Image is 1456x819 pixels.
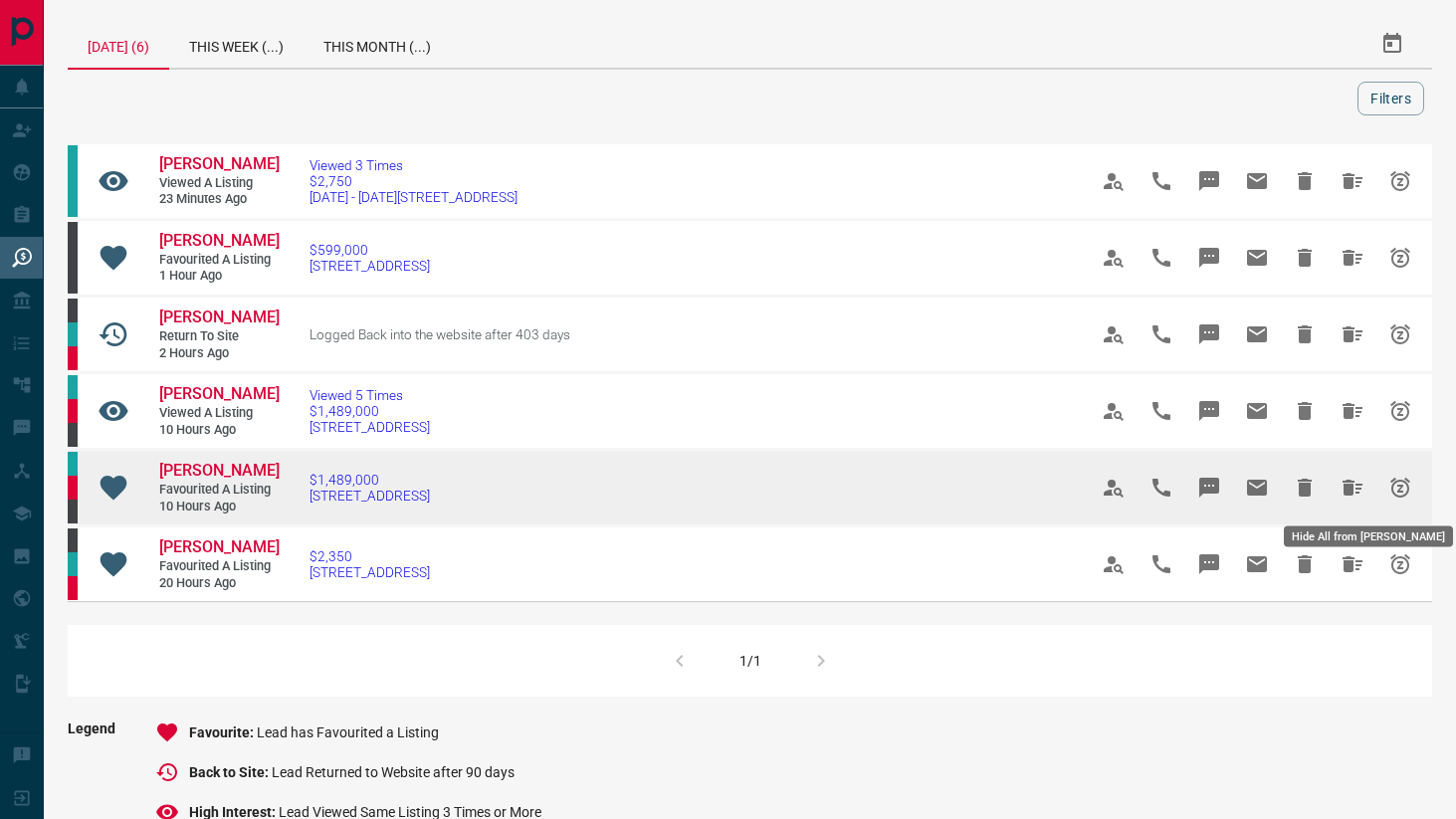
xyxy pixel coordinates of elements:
span: Message [1185,540,1233,588]
span: Favourited a Listing [159,252,279,269]
span: [PERSON_NAME] [159,537,280,556]
span: $1,489,000 [310,472,430,488]
span: [STREET_ADDRESS] [310,488,430,504]
span: Return to Site [159,328,279,345]
a: $599,000[STREET_ADDRESS] [310,242,430,274]
span: [STREET_ADDRESS] [310,258,430,274]
a: [PERSON_NAME] [159,537,279,558]
span: Snooze [1376,540,1424,588]
span: Message [1185,310,1233,358]
span: Hide All from Dylan Viero [1329,234,1376,282]
div: condos.ca [68,452,78,476]
span: Favourite [189,724,257,740]
span: Call [1138,464,1185,512]
span: Hide All from Kirstin Ling [1329,310,1376,358]
span: [PERSON_NAME] [159,461,280,480]
span: Snooze [1376,157,1424,205]
div: This Week (...) [169,20,304,68]
span: Hide [1281,234,1329,282]
a: $2,350[STREET_ADDRESS] [310,548,430,580]
span: Snooze [1376,464,1424,512]
span: Email [1233,310,1281,358]
span: View Profile [1090,310,1138,358]
div: mrloft.ca [68,528,78,552]
span: Call [1138,310,1185,358]
span: Hide All from Jessica Albotra [1329,540,1376,588]
span: Viewed 3 Times [310,157,518,173]
span: Snooze [1376,234,1424,282]
div: property.ca [68,399,78,423]
span: Call [1138,540,1185,588]
span: Lead Returned to Website after 90 days [272,764,515,780]
span: Message [1185,464,1233,512]
span: Hide [1281,540,1329,588]
span: $599,000 [310,242,430,258]
span: View Profile [1090,464,1138,512]
span: 1 hour ago [159,268,279,285]
span: Favourited a Listing [159,482,279,499]
div: mrloft.ca [68,299,78,322]
a: Viewed 3 Times$2,750[DATE] - [DATE][STREET_ADDRESS] [310,157,518,205]
span: Email [1233,387,1281,435]
span: [PERSON_NAME] [159,154,280,173]
span: [STREET_ADDRESS] [310,419,430,435]
span: Viewed 5 Times [310,387,430,403]
span: Viewed a Listing [159,405,279,422]
a: [PERSON_NAME] [159,231,279,252]
span: [PERSON_NAME] [159,307,280,326]
span: View Profile [1090,540,1138,588]
span: $2,750 [310,173,518,189]
div: condos.ca [68,552,78,576]
a: Viewed 5 Times$1,489,000[STREET_ADDRESS] [310,387,430,435]
button: Select Date Range [1368,20,1416,68]
span: 20 hours ago [159,575,279,592]
span: Logged Back into the website after 403 days [310,326,570,342]
div: property.ca [68,576,78,600]
span: Call [1138,157,1185,205]
span: Call [1138,234,1185,282]
div: mrloft.ca [68,222,78,294]
span: View Profile [1090,387,1138,435]
span: Message [1185,157,1233,205]
div: mrloft.ca [68,500,78,523]
a: $1,489,000[STREET_ADDRESS] [310,472,430,504]
span: 23 minutes ago [159,191,279,208]
span: [PERSON_NAME] [159,384,280,403]
span: Call [1138,387,1185,435]
span: Email [1233,234,1281,282]
div: 1/1 [739,653,761,669]
span: Hide [1281,157,1329,205]
span: Hide [1281,387,1329,435]
span: Message [1185,234,1233,282]
span: Email [1233,464,1281,512]
a: [PERSON_NAME] [159,307,279,328]
span: View Profile [1090,157,1138,205]
span: [DATE] - [DATE][STREET_ADDRESS] [310,189,518,205]
span: Favourited a Listing [159,558,279,575]
a: [PERSON_NAME] [159,384,279,405]
div: property.ca [68,476,78,500]
span: Snooze [1376,310,1424,358]
div: [DATE] (6) [68,20,169,70]
span: Hide [1281,464,1329,512]
span: Hide [1281,310,1329,358]
div: mrloft.ca [68,423,78,447]
span: Hide All from Ansar Begg [1329,387,1376,435]
div: condos.ca [68,322,78,346]
span: $1,489,000 [310,403,430,419]
span: 10 hours ago [159,422,279,439]
div: property.ca [68,346,78,370]
span: [STREET_ADDRESS] [310,564,430,580]
div: Hide All from [PERSON_NAME] [1284,526,1453,547]
div: condos.ca [68,145,78,217]
span: $2,350 [310,548,430,564]
span: Email [1233,157,1281,205]
span: Email [1233,540,1281,588]
span: Snooze [1376,387,1424,435]
span: Lead has Favourited a Listing [257,724,439,740]
span: Back to Site [189,764,272,780]
a: [PERSON_NAME] [159,461,279,482]
span: Viewed a Listing [159,175,279,192]
span: 10 hours ago [159,499,279,515]
span: Hide All from Ansar Begg [1329,464,1376,512]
